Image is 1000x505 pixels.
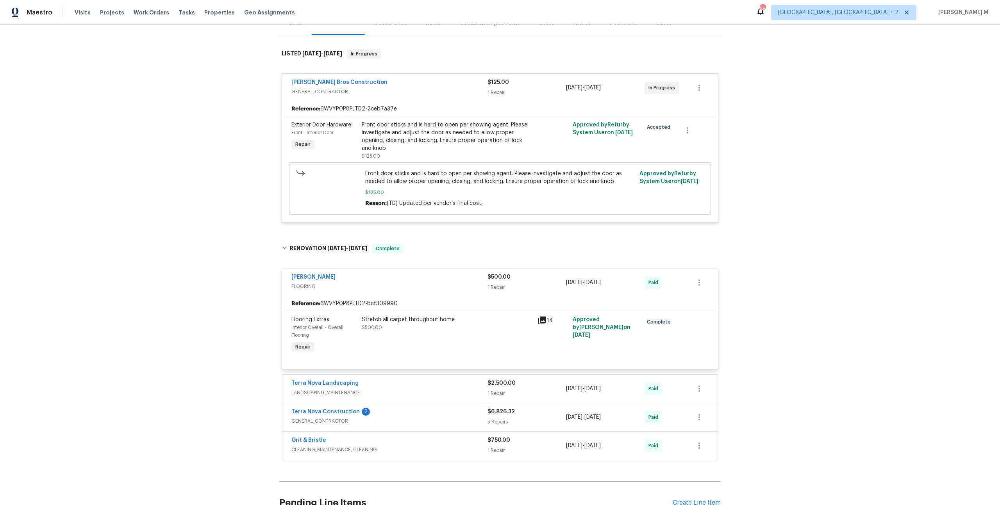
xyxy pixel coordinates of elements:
span: - [566,84,601,92]
span: [DATE] [566,280,582,285]
div: RENOVATION [DATE]-[DATE]Complete [279,236,721,261]
span: [DATE] [584,386,601,391]
span: CLEANING_MAINTENANCE, CLEANING [291,446,487,453]
span: $750.00 [487,437,510,443]
span: [DATE] [566,414,582,420]
span: Paid [648,385,661,393]
a: [PERSON_NAME] [291,274,336,280]
div: 59 [760,5,765,12]
span: - [327,245,367,251]
span: [DATE] [584,280,601,285]
span: [DATE] [573,333,590,338]
span: $125.00 [362,154,380,158]
b: Reference: [291,105,320,113]
span: Repair [292,140,314,148]
div: 2 [362,408,370,416]
span: [DATE] [566,443,582,448]
span: - [566,442,601,450]
span: Maestro [27,9,52,16]
span: GENERAL_CONTRACTOR [291,88,487,96]
span: [DATE] [327,245,346,251]
div: 1 Repair [487,89,566,96]
span: Visits [75,9,91,16]
div: 1 Repair [487,446,566,454]
span: Reason: [365,201,387,206]
span: Front - Interior Door [291,130,334,135]
span: Properties [204,9,235,16]
span: Geo Assignments [244,9,295,16]
div: 6WVYP0P8PJTD2-bcf309990 [282,297,718,311]
span: Repair [292,343,314,351]
b: Reference: [291,300,320,308]
span: - [566,413,601,421]
span: [DATE] [681,179,698,184]
span: Accepted [647,123,673,131]
span: - [566,385,601,393]
span: Paid [648,413,661,421]
span: - [302,51,342,56]
span: $500.00 [362,325,382,330]
span: Paid [648,442,661,450]
h6: RENOVATION [290,244,367,253]
div: 5 Repairs [487,418,566,426]
span: Front door sticks and is hard to open per showing agent. Please investigate and adjust the door a... [365,170,635,185]
span: FLOORING [291,283,487,290]
div: 14 [537,316,568,325]
span: [DATE] [615,130,633,135]
div: 1 Repair [487,283,566,291]
span: - [566,279,601,286]
div: 1 Repair [487,389,566,397]
span: [DATE] [584,443,601,448]
span: $2,500.00 [487,381,516,386]
span: Approved by Refurby System User on [573,122,633,135]
span: $125.00 [365,188,635,196]
a: [PERSON_NAME] Bros Construction [291,80,387,85]
span: [DATE] [584,85,601,91]
span: [DATE] [302,51,321,56]
span: Approved by [PERSON_NAME] on [573,317,630,338]
a: Grit & Bristle [291,437,326,443]
span: [DATE] [584,414,601,420]
span: (TD) Updated per vendor’s final cost. [387,201,482,206]
span: Complete [647,318,674,326]
h6: LISTED [282,49,342,59]
span: [DATE] [323,51,342,56]
span: Projects [100,9,124,16]
span: [DATE] [348,245,367,251]
span: Work Orders [134,9,169,16]
span: [GEOGRAPHIC_DATA], [GEOGRAPHIC_DATA] + 2 [778,9,898,16]
span: Complete [373,245,403,252]
span: Paid [648,279,661,286]
span: In Progress [348,50,380,58]
div: 6WVYP0P8PJTD2-2ceb7a37e [282,102,718,116]
span: Approved by Refurby System User on [639,171,698,184]
span: In Progress [648,84,678,92]
span: Exterior Door Hardware [291,122,351,128]
span: [PERSON_NAME] M [935,9,988,16]
span: Tasks [179,10,195,15]
div: LISTED [DATE]-[DATE]In Progress [279,41,721,66]
span: [DATE] [566,386,582,391]
span: GENERAL_CONTRACTOR [291,417,487,425]
span: $500.00 [487,274,511,280]
span: Interior Overall - Overall Flooring [291,325,343,338]
span: [DATE] [566,85,582,91]
span: Flooring Extras [291,317,329,322]
div: Front door sticks and is hard to open per showing agent. Please investigate and adjust the door a... [362,121,533,152]
div: Stretch all carpet throughout home [362,316,533,324]
a: Terra Nova Landscaping [291,381,359,386]
a: Terra Nova Construction [291,409,360,414]
span: LANDSCAPING_MAINTENANCE [291,389,487,397]
span: $6,826.32 [487,409,515,414]
span: $125.00 [487,80,509,85]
